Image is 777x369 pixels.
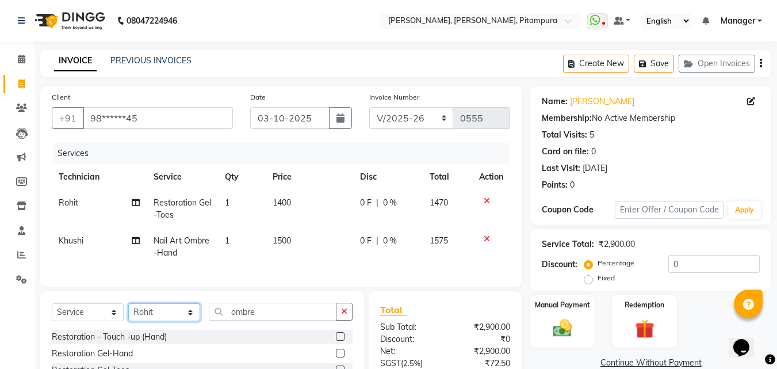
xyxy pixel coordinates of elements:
div: No Active Membership [542,112,760,124]
div: Discount: [372,333,445,345]
button: +91 [52,107,84,129]
th: Action [472,164,510,190]
img: _gift.svg [629,317,660,341]
span: Khushi [59,235,83,246]
th: Service [147,164,218,190]
span: SGST [380,358,401,368]
span: 1 [225,235,229,246]
span: Rohit [59,197,78,208]
th: Price [266,164,353,190]
span: 0 % [383,197,397,209]
div: Services [53,143,519,164]
div: Card on file: [542,146,589,158]
iframe: chat widget [729,323,765,357]
label: Manual Payment [535,300,590,310]
a: Continue Without Payment [533,357,769,369]
input: Enter Offer / Coupon Code [615,201,724,219]
div: ₹2,900.00 [445,321,519,333]
label: Redemption [625,300,664,310]
div: Membership: [542,112,592,124]
div: Restoration - Touch -up (Hand) [52,331,167,343]
img: _cash.svg [547,317,578,339]
div: Coupon Code [542,204,614,216]
span: 0 % [383,235,397,247]
button: Apply [728,201,761,219]
span: 2.5% [403,359,420,368]
span: Restoration Gel-Toes [154,197,211,220]
div: Points: [542,179,568,191]
span: Manager [721,15,755,27]
th: Qty [218,164,266,190]
button: Create New [563,55,629,73]
a: [PERSON_NAME] [570,96,634,108]
div: 0 [570,179,575,191]
div: Net: [372,345,445,357]
a: PREVIOUS INVOICES [110,55,192,66]
div: 0 [591,146,596,158]
label: Client [52,92,70,102]
div: Restoration Gel-Hand [52,348,133,360]
input: Search or Scan [209,303,336,321]
button: Save [634,55,674,73]
span: 1 [225,197,229,208]
label: Invoice Number [369,92,419,102]
span: 0 F [360,235,372,247]
label: Date [250,92,266,102]
label: Percentage [598,258,634,268]
div: [DATE] [583,162,607,174]
span: 0 F [360,197,372,209]
span: 1575 [430,235,448,246]
span: Total [380,304,407,316]
div: ₹0 [445,333,519,345]
button: Open Invoices [679,55,755,73]
span: 1400 [273,197,291,208]
div: Last Visit: [542,162,580,174]
label: Fixed [598,273,615,283]
span: 1470 [430,197,448,208]
div: Total Visits: [542,129,587,141]
th: Disc [353,164,423,190]
div: Name: [542,96,568,108]
div: Sub Total: [372,321,445,333]
div: ₹2,900.00 [599,238,635,250]
div: ₹2,900.00 [445,345,519,357]
span: 1500 [273,235,291,246]
th: Total [423,164,472,190]
th: Technician [52,164,147,190]
img: logo [29,5,108,37]
a: INVOICE [54,51,97,71]
span: | [376,235,378,247]
div: Discount: [542,258,577,271]
input: Search by Name/Mobile/Email/Code [83,107,233,129]
span: | [376,197,378,209]
b: 08047224946 [127,5,177,37]
div: 5 [590,129,594,141]
div: Service Total: [542,238,594,250]
span: Nail Art Ombre-Hand [154,235,209,258]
